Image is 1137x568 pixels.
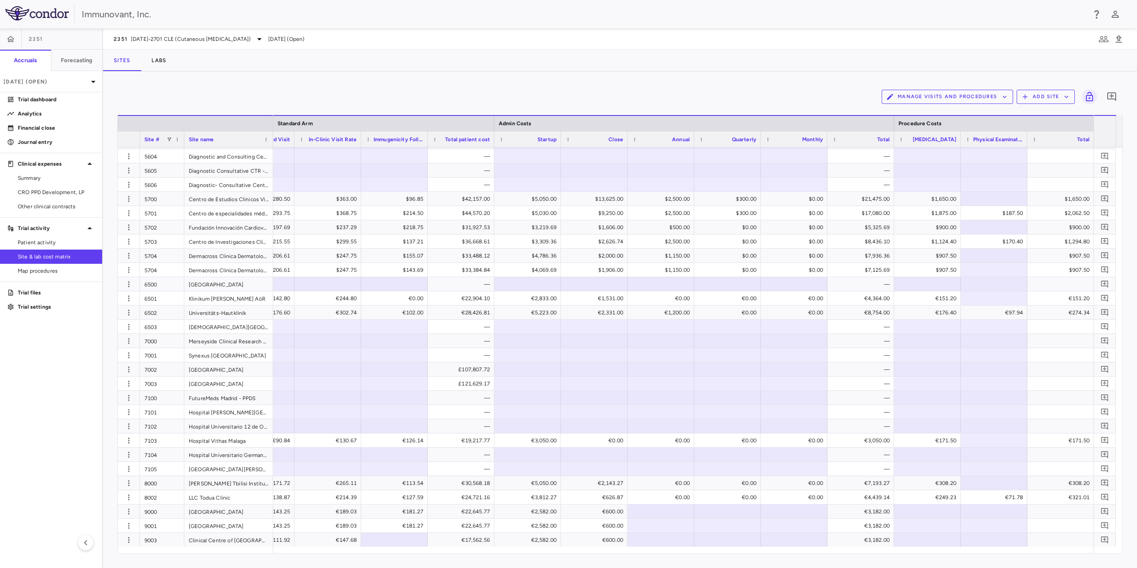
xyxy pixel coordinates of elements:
[140,476,184,490] div: 8000
[835,433,890,448] div: €3,050.00
[436,277,490,291] div: —
[140,178,184,191] div: 5606
[140,149,184,163] div: 5604
[672,136,690,143] span: Annual
[702,291,756,306] div: €0.00
[144,136,159,143] span: Site #
[1099,335,1111,347] button: Add comment
[302,206,357,220] div: $368.75
[636,249,690,263] div: $1,150.00
[913,136,956,143] span: [MEDICAL_DATA]
[436,234,490,249] div: $36,668.61
[140,163,184,177] div: 5605
[436,334,490,348] div: —
[835,291,890,306] div: €4,364.00
[268,35,304,43] span: [DATE] (Open)
[189,136,214,143] span: Site name
[835,462,890,476] div: —
[1101,479,1109,487] svg: Add comment
[140,192,184,206] div: 5700
[1077,136,1089,143] span: Total
[369,263,423,277] div: $143.69
[140,234,184,248] div: 5703
[636,433,690,448] div: €0.00
[902,433,956,448] div: €171.50
[140,220,184,234] div: 5702
[636,263,690,277] div: $1,150.00
[1101,450,1109,459] svg: Add comment
[502,234,557,249] div: $3,309.36
[436,220,490,234] div: $31,927.53
[769,234,823,249] div: $0.00
[969,206,1023,220] div: $187.50
[1101,408,1109,416] svg: Add comment
[184,320,273,334] div: [DEMOGRAPHIC_DATA][GEOGRAPHIC_DATA]
[1101,465,1109,473] svg: Add comment
[569,306,623,320] div: €2,331.00
[18,289,95,297] p: Trial files
[184,490,273,504] div: LLC Todua Clinic
[184,306,273,319] div: Universitäts-Hautklinik
[140,504,184,518] div: 9000
[835,405,890,419] div: —
[608,136,623,143] span: Close
[769,249,823,263] div: $0.00
[902,192,956,206] div: $1,650.00
[502,476,557,490] div: €5,050.00
[436,320,490,334] div: —
[436,163,490,178] div: —
[769,476,823,490] div: €0.00
[769,192,823,206] div: $0.00
[184,462,273,476] div: [GEOGRAPHIC_DATA][PERSON_NAME]
[835,306,890,320] div: €8,754.00
[18,95,95,103] p: Trial dashboard
[902,206,956,220] div: $1,875.00
[769,263,823,277] div: $0.00
[436,462,490,476] div: —
[1101,280,1109,288] svg: Add comment
[569,263,623,277] div: $1,906.00
[1101,209,1109,217] svg: Add comment
[302,291,357,306] div: €244.80
[140,334,184,348] div: 7000
[1099,221,1111,233] button: Add comment
[1099,449,1111,461] button: Add comment
[569,220,623,234] div: $1,606.00
[636,306,690,320] div: €1,200.00
[502,206,557,220] div: $5,030.00
[1099,420,1111,432] button: Add comment
[1099,520,1111,532] button: Add comment
[502,291,557,306] div: €2,833.00
[877,136,890,143] span: Total
[1099,136,1111,148] button: Add comment
[569,433,623,448] div: €0.00
[436,419,490,433] div: —
[140,405,184,419] div: 7101
[569,476,623,490] div: €2,143.27
[18,124,95,132] p: Financial close
[369,234,423,249] div: $137.21
[436,362,490,377] div: £107,807.72
[18,138,95,146] p: Journal entry
[1099,463,1111,475] button: Add comment
[18,110,95,118] p: Analytics
[1101,152,1109,160] svg: Add comment
[732,136,756,143] span: Quarterly
[969,234,1023,249] div: $170.40
[1099,193,1111,205] button: Add comment
[1099,292,1111,304] button: Add comment
[29,36,43,43] span: 2351
[835,348,890,362] div: —
[502,249,557,263] div: $4,786.36
[1101,521,1109,530] svg: Add comment
[502,192,557,206] div: $5,050.00
[184,149,273,163] div: Diagnostic and Consulting Center Vita OOD
[1099,349,1111,361] button: Add comment
[1099,434,1111,446] button: Add comment
[769,220,823,234] div: $0.00
[636,234,690,249] div: $2,500.00
[278,120,313,127] span: Standard Arm
[18,174,95,182] span: Summary
[502,220,557,234] div: $3,219.69
[184,220,273,234] div: Fundación Innovación Cardiovascular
